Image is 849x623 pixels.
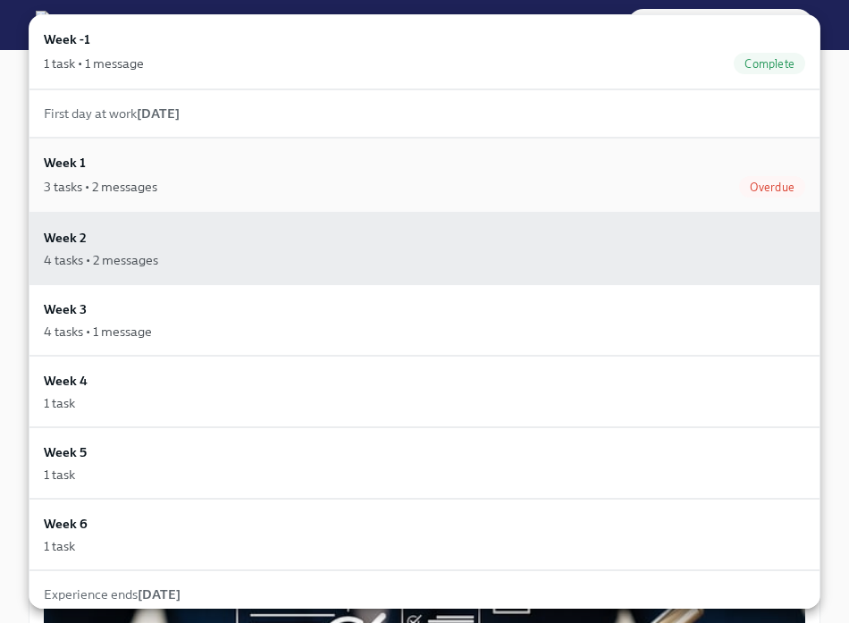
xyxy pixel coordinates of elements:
h6: Week 5 [44,442,87,462]
strong: [DATE] [137,105,180,122]
a: Week 51 task [29,427,820,499]
div: 1 task [44,466,75,484]
div: 4 tasks • 1 message [44,323,152,341]
a: Week 41 task [29,356,820,427]
div: 1 task [44,394,75,412]
a: Week 24 tasks • 2 messages [29,213,820,284]
a: Week 34 tasks • 1 message [29,284,820,356]
div: 1 task [44,537,75,555]
div: 4 tasks • 2 messages [44,251,158,269]
span: First day at work [44,105,180,122]
a: Week 61 task [29,499,820,570]
span: Overdue [739,181,805,194]
a: Week -11 task • 1 messageComplete [29,14,820,89]
h6: Week -1 [44,29,90,49]
strong: [DATE] [138,586,181,602]
h6: Week 2 [44,228,87,248]
span: Experience ends [44,586,181,602]
h6: Week 6 [44,514,88,534]
h6: Week 1 [44,153,86,173]
div: 3 tasks • 2 messages [44,178,157,196]
span: Complete [734,57,805,71]
h6: Week 4 [44,371,88,391]
h6: Week 3 [44,299,87,319]
a: Week 13 tasks • 2 messagesOverdue [29,138,820,213]
div: 1 task • 1 message [44,55,144,72]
